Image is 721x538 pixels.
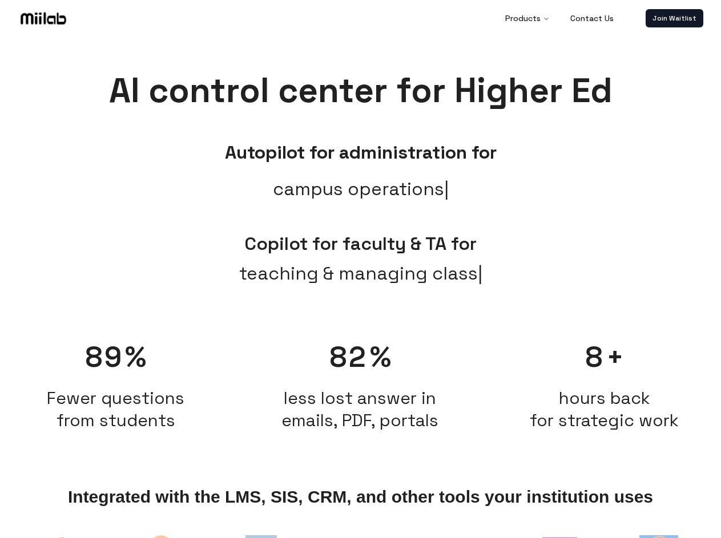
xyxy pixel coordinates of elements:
h2: less lost answer in emails, PDF, portals [244,387,477,431]
span: 89 [85,339,123,375]
a: Join Waitlist [646,9,703,27]
span: campus operations [273,175,449,203]
a: Contact Us [561,7,623,30]
span: AI control center for Higher Ed [109,68,613,112]
span: 82 [329,339,368,375]
span: 8 [585,339,605,375]
b: Autopilot for administration for [225,141,497,164]
span: % [125,339,146,375]
img: Logo [18,10,69,27]
span: hours back for strategic work [530,387,679,431]
span: Integrated with the LMS, SIS, CRM, and other tools your institution uses [68,487,653,507]
span: + [606,339,624,375]
button: Products [496,7,559,30]
span: teaching & managing class [239,260,482,287]
span: % [370,339,391,375]
nav: Main [496,7,623,30]
span: Copilot for faculty & TA for [244,232,477,255]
